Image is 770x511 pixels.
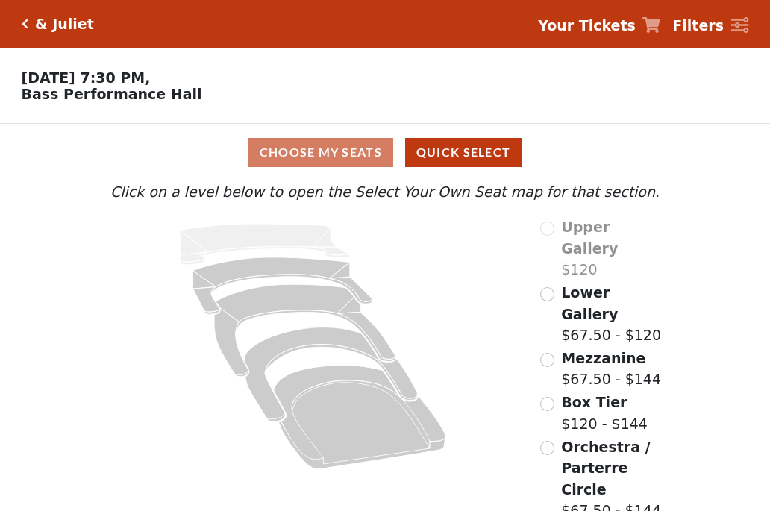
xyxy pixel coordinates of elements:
[274,366,446,469] path: Orchestra / Parterre Circle - Seats Available: 39
[672,15,748,37] a: Filters
[22,19,28,29] a: Click here to go back to filters
[561,392,648,434] label: $120 - $144
[561,350,645,366] span: Mezzanine
[180,224,350,265] path: Upper Gallery - Seats Available: 0
[107,181,663,203] p: Click on a level below to open the Select Your Own Seat map for that section.
[561,216,663,280] label: $120
[561,348,661,390] label: $67.50 - $144
[538,15,660,37] a: Your Tickets
[538,17,636,34] strong: Your Tickets
[561,219,618,257] span: Upper Gallery
[405,138,522,167] button: Quick Select
[193,257,373,314] path: Lower Gallery - Seats Available: 145
[561,282,663,346] label: $67.50 - $120
[672,17,724,34] strong: Filters
[561,284,618,322] span: Lower Gallery
[561,439,650,498] span: Orchestra / Parterre Circle
[35,16,94,33] h5: & Juliet
[561,394,627,410] span: Box Tier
